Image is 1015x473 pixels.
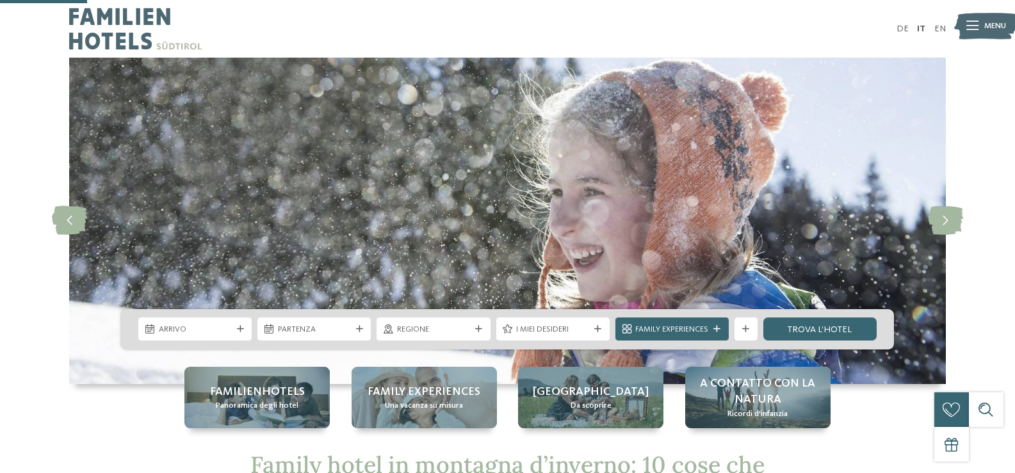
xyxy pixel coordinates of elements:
[184,367,330,428] a: Family hotel in montagna d’inverno: 10 consigli per voi Familienhotels Panoramica degli hotel
[518,367,663,428] a: Family hotel in montagna d’inverno: 10 consigli per voi [GEOGRAPHIC_DATA] Da scoprire
[934,24,946,33] a: EN
[210,384,305,400] span: Familienhotels
[385,400,463,412] span: Una vacanza su misura
[727,408,788,420] span: Ricordi d’infanzia
[216,400,298,412] span: Panoramica degli hotel
[897,24,909,33] a: DE
[697,376,819,408] span: A contatto con la natura
[533,384,649,400] span: [GEOGRAPHIC_DATA]
[763,317,877,341] a: trova l’hotel
[397,324,470,335] span: Regione
[352,367,497,428] a: Family hotel in montagna d’inverno: 10 consigli per voi Family experiences Una vacanza su misura
[685,367,831,428] a: Family hotel in montagna d’inverno: 10 consigli per voi A contatto con la natura Ricordi d’infanzia
[368,384,480,400] span: Family experiences
[984,20,1006,32] span: Menu
[635,324,708,335] span: Family Experiences
[571,400,612,412] span: Da scoprire
[917,24,925,33] a: IT
[159,324,232,335] span: Arrivo
[69,58,946,384] img: Family hotel in montagna d’inverno: 10 consigli per voi
[516,324,589,335] span: I miei desideri
[278,324,351,335] span: Partenza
